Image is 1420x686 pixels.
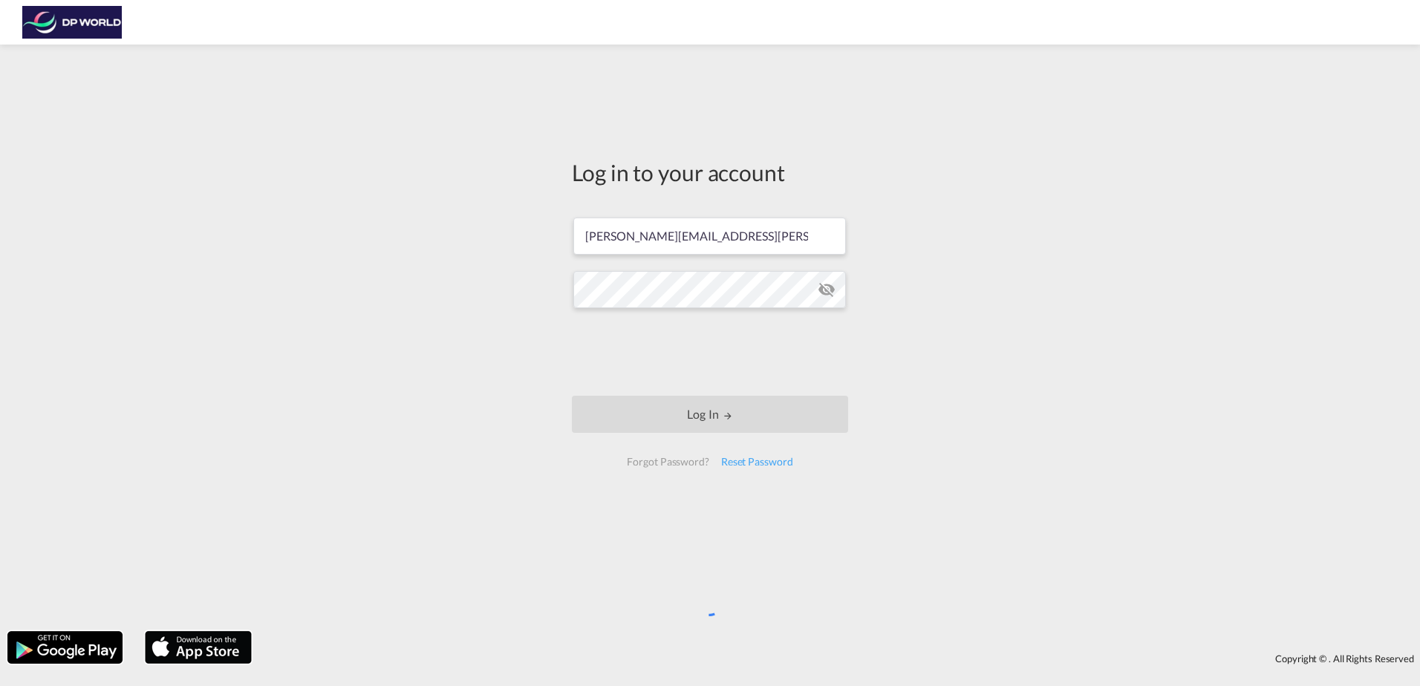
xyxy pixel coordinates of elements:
div: Reset Password [715,448,799,475]
button: LOGIN [572,396,848,433]
input: Enter email/phone number [573,218,846,255]
img: c08ca190194411f088ed0f3ba295208c.png [22,6,123,39]
md-icon: icon-eye-off [818,281,836,298]
img: google.png [6,630,124,665]
div: Copyright © . All Rights Reserved [259,646,1420,671]
iframe: reCAPTCHA [597,323,823,381]
div: Forgot Password? [621,448,714,475]
div: Log in to your account [572,157,848,188]
img: apple.png [143,630,253,665]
